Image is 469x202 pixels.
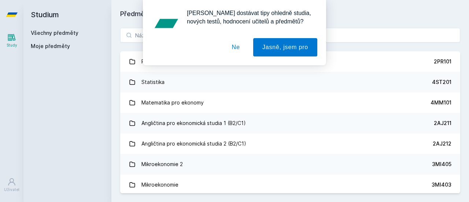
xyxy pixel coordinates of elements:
[141,177,178,192] div: Mikroekonomie
[141,136,246,151] div: Angličtina pro ekonomická studia 2 (B2/C1)
[433,140,451,147] div: 2AJ212
[141,116,246,131] div: Angličtina pro ekonomická studia 1 (B2/C1)
[1,174,22,196] a: Uživatel
[432,181,451,188] div: 3MI403
[253,38,317,56] button: Jasně, jsem pro
[120,92,460,113] a: Matematika pro ekonomy 4MM101
[4,187,19,192] div: Uživatel
[120,113,460,133] a: Angličtina pro ekonomická studia 1 (B2/C1) 2AJ211
[141,95,204,110] div: Matematika pro ekonomy
[141,75,165,89] div: Statistika
[432,161,451,168] div: 3MI405
[141,157,183,172] div: Mikroekonomie 2
[120,133,460,154] a: Angličtina pro ekonomická studia 2 (B2/C1) 2AJ212
[120,154,460,175] a: Mikroekonomie 2 3MI405
[431,99,451,106] div: 4MM101
[152,9,181,38] img: notification icon
[223,38,249,56] button: Ne
[181,9,317,26] div: [PERSON_NAME] dostávat tipy ohledně studia, nových testů, hodnocení učitelů a předmětů?
[432,78,451,86] div: 4ST201
[434,120,451,127] div: 2AJ211
[120,175,460,195] a: Mikroekonomie 3MI403
[120,72,460,92] a: Statistika 4ST201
